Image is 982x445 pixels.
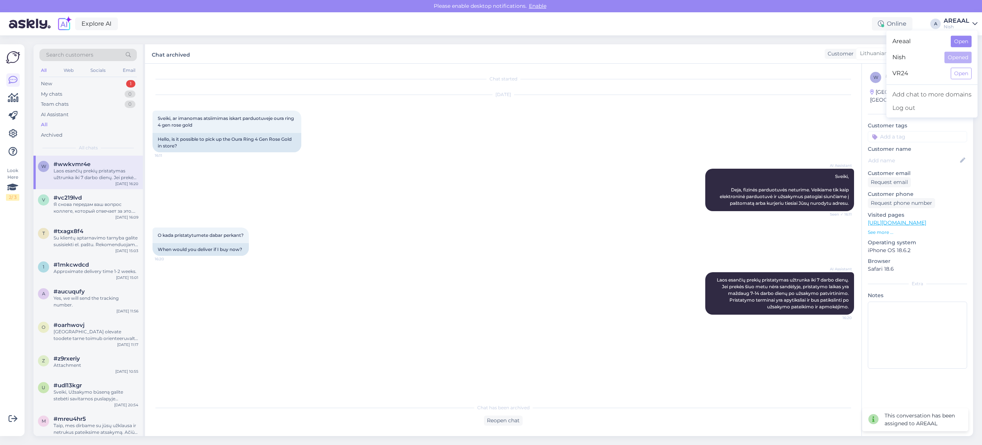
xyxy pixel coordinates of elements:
div: Look Here [6,167,19,201]
span: #txagx8f4 [54,228,83,235]
span: VR24 [892,68,945,79]
span: Sveiki, ar imanomas atsiimimas iskart parduotuveje oura ring 4 gen rose gold [158,115,295,128]
div: [DATE] 10:55 [115,369,138,374]
span: Lithuanian [860,50,888,58]
button: Open [951,36,972,47]
div: Log out [886,101,978,115]
div: Team chats [41,101,68,108]
div: New [41,80,52,88]
span: 1 [43,264,44,270]
span: #1mkcwdcd [54,261,89,268]
span: #wwkvmr4e [54,161,90,168]
div: [DATE] 15:01 [116,275,138,280]
span: 16:11 [155,153,183,158]
span: w [41,163,46,169]
span: 16:20 [824,315,852,321]
a: [URL][DOMAIN_NAME] [868,219,926,226]
span: #aucuqufy [54,288,85,295]
div: [DATE] 11:17 [117,342,138,347]
div: Extra [868,280,967,287]
div: Archived [41,131,62,139]
div: Customer [825,50,854,58]
span: All chats [79,144,98,151]
span: O kada pristatytumete dabar perkant? [158,232,244,238]
div: Laos esančių prekių pristatymas užtrunka iki 7 darbo dienų. Jei prekės šiuo metu nėra sandėlyje, ... [54,168,138,181]
div: Approximate delivery time 1-2 weeks. [54,268,138,275]
a: Explore AI [75,18,118,30]
p: Safari 18.6 [868,265,967,273]
span: Seen ✓ 16:11 [824,212,852,217]
div: [DATE] 16:51 [116,436,138,441]
span: #mreu4hr5 [54,416,86,422]
p: Visited pages [868,211,967,219]
span: #udl13kgr [54,382,82,389]
span: Sveiki, Deja, fizinės parduotuvės neturime. Veikiame tik kaip elektroninė parduotuvė ir užsakymus... [720,174,850,206]
p: Customer tags [868,122,967,130]
span: u [42,385,45,390]
div: When would you deliver if I buy now? [153,243,249,256]
span: v [42,197,45,203]
div: All [39,66,48,75]
button: Opened [944,52,972,63]
span: w [873,74,878,80]
span: 16:20 [155,256,183,262]
p: Notes [868,292,967,299]
div: 0 [125,90,135,98]
div: [DATE] [153,91,854,98]
div: Request email [868,177,911,187]
div: All [41,121,48,128]
span: o [42,324,45,330]
div: Nish [944,24,969,30]
div: Customer information [868,111,967,117]
div: # wwkvmr4e [886,72,932,81]
p: See more ... [868,229,967,236]
span: Search customers [46,51,93,59]
span: m [42,418,46,424]
span: #oarhwovj [54,322,84,328]
a: AREAALNish [944,18,978,30]
div: Я снова передам ваш вопрос коллеге, который отвечает за это. Ответ будет предоставлен в наши рабо... [54,201,138,214]
span: z [42,358,45,363]
span: a [42,291,45,296]
input: Add a tag [868,131,967,142]
div: 0 [125,101,135,108]
span: Chat has been archived [477,404,530,411]
span: Enable [527,3,549,9]
a: Add chat to more domains [886,88,978,101]
div: AI Assistant [41,111,68,118]
div: 1 [126,80,135,88]
span: #vc219lvd [54,194,82,201]
div: Attachment [54,362,138,369]
div: [GEOGRAPHIC_DATA], [GEOGRAPHIC_DATA] [870,88,952,104]
span: AI Assistant [824,266,852,272]
p: Customer name [868,145,967,153]
div: [DATE] 16:09 [115,214,138,220]
div: A [930,19,941,29]
div: [DATE] 20:54 [114,402,138,408]
p: Browser [868,257,967,265]
span: t [42,231,45,236]
span: #z9rxeriy [54,355,80,362]
div: [DATE] 15:03 [115,248,138,254]
div: [DATE] 11:56 [116,308,138,314]
p: Customer phone [868,190,967,198]
div: Hello, is it possible to pick up the Oura Ring 4 Gen Rose Gold in store? [153,133,301,152]
span: Nish [892,52,938,63]
div: My chats [41,90,62,98]
div: AREAAL [944,18,969,24]
input: Add name [868,156,959,165]
button: Open [951,68,972,79]
span: Areaal [892,36,945,47]
div: 2 / 3 [6,194,19,201]
div: Request phone number [868,198,935,208]
p: Operating system [868,239,967,247]
div: Reopen chat [484,416,523,426]
div: Online [872,17,912,31]
div: Taip, mes dirbame su jūsų užklausa ir netrukus pateiksime atsakymą. Ačiū už kantrybę. [54,422,138,436]
span: Laos esančių prekių pristatymas užtrunka iki 7 darbo dienų. Jei prekės šiuo metu nėra sandėlyje, ... [717,277,850,309]
div: [DATE] 16:20 [115,181,138,187]
div: Socials [89,66,107,75]
div: Chat started [153,76,854,82]
img: explore-ai [57,16,72,32]
img: Askly Logo [6,50,20,64]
